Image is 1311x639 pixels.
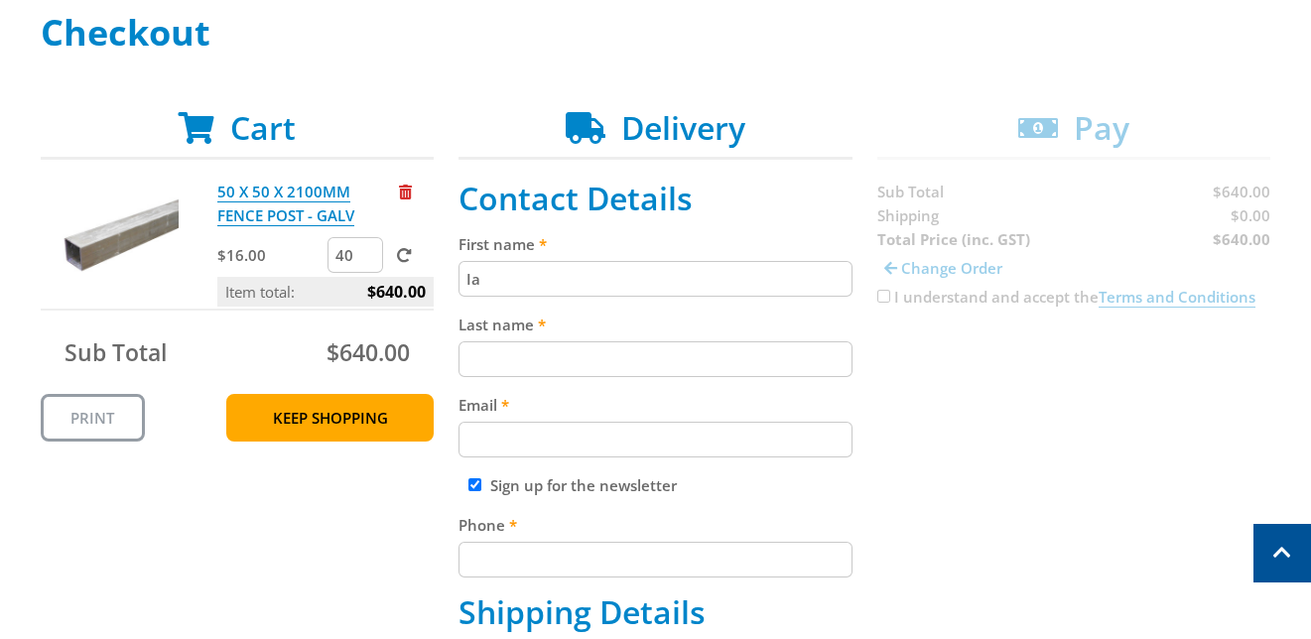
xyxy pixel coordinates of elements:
[217,277,434,307] p: Item total:
[367,277,426,307] span: $640.00
[41,394,145,442] a: Print
[459,513,852,537] label: Phone
[226,394,434,442] a: Keep Shopping
[459,180,852,217] h2: Contact Details
[399,182,412,201] a: Remove from cart
[65,336,167,368] span: Sub Total
[327,336,410,368] span: $640.00
[459,261,852,297] input: Please enter your first name.
[459,542,852,577] input: Please enter your telephone number.
[41,13,1271,53] h1: Checkout
[621,106,745,149] span: Delivery
[60,180,179,299] img: 50 X 50 X 2100MM FENCE POST - GALV
[459,593,852,631] h2: Shipping Details
[217,243,324,267] p: $16.00
[490,475,677,495] label: Sign up for the newsletter
[217,182,354,226] a: 50 X 50 X 2100MM FENCE POST - GALV
[459,393,852,417] label: Email
[459,341,852,377] input: Please enter your last name.
[459,422,852,457] input: Please enter your email address.
[459,313,852,336] label: Last name
[459,232,852,256] label: First name
[230,106,296,149] span: Cart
